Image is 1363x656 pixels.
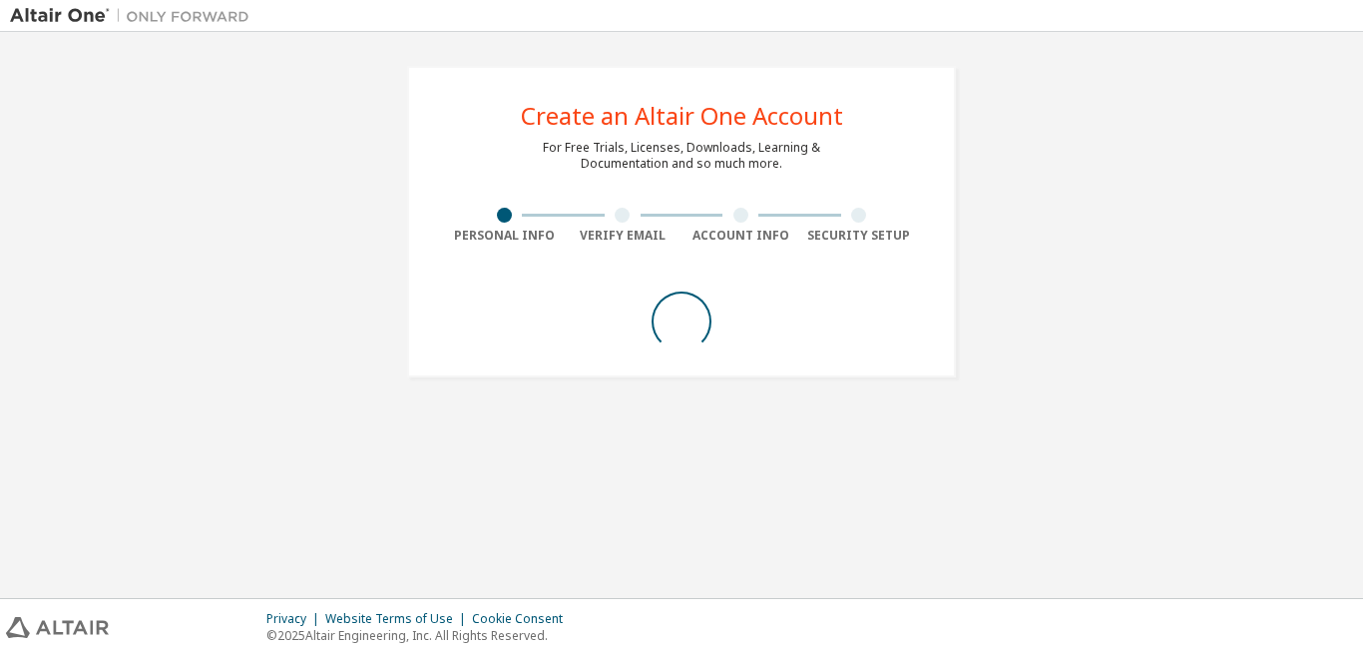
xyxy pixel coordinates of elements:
[681,228,800,244] div: Account Info
[564,228,682,244] div: Verify Email
[472,611,575,627] div: Cookie Consent
[521,104,843,128] div: Create an Altair One Account
[266,611,325,627] div: Privacy
[325,611,472,627] div: Website Terms of Use
[266,627,575,644] p: © 2025 Altair Engineering, Inc. All Rights Reserved.
[10,6,259,26] img: Altair One
[543,140,820,172] div: For Free Trials, Licenses, Downloads, Learning & Documentation and so much more.
[6,617,109,638] img: altair_logo.svg
[445,228,564,244] div: Personal Info
[800,228,919,244] div: Security Setup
